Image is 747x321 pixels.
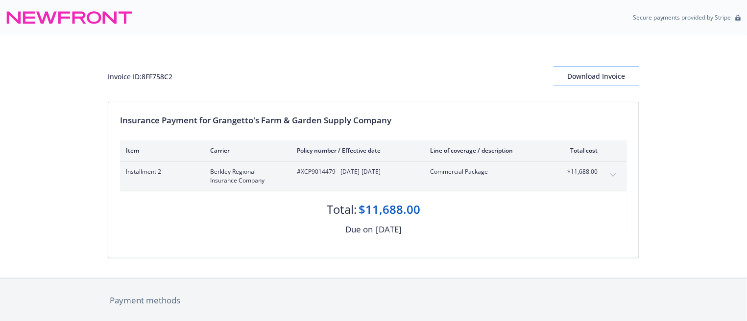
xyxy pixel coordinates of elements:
[327,201,357,218] div: Total:
[430,167,545,176] span: Commercial Package
[210,167,281,185] span: Berkley Regional Insurance Company
[126,167,194,176] span: Installment 2
[110,294,637,307] div: Payment methods
[126,146,194,155] div: Item
[108,71,172,82] div: Invoice ID: 8FF758C2
[376,223,402,236] div: [DATE]
[359,201,420,218] div: $11,688.00
[430,146,545,155] div: Line of coverage / description
[120,114,627,127] div: Insurance Payment for Grangetto's Farm & Garden Supply Company
[120,161,627,191] div: Installment 2Berkley Regional Insurance Company#XCP9014479 - [DATE]-[DATE]Commercial Package$11,6...
[554,67,639,86] button: Download Invoice
[210,146,281,155] div: Carrier
[297,167,414,176] span: #XCP9014479 - [DATE]-[DATE]
[633,13,731,22] p: Secure payments provided by Stripe
[561,146,598,155] div: Total cost
[605,167,621,183] button: expand content
[345,223,373,236] div: Due on
[561,167,598,176] span: $11,688.00
[297,146,414,155] div: Policy number / Effective date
